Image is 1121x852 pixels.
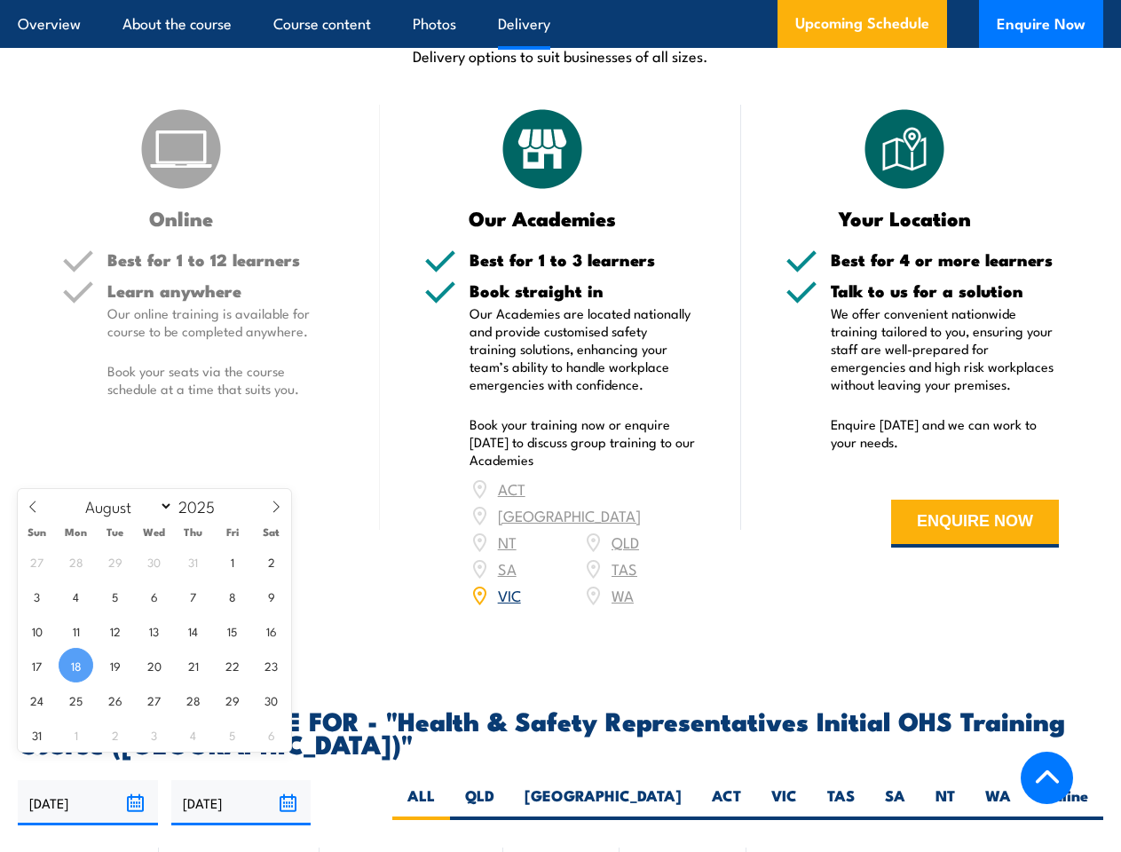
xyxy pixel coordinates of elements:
[137,648,171,682] span: August 20, 2025
[831,415,1059,451] p: Enquire [DATE] and we can work to your needs.
[20,544,54,579] span: July 27, 2025
[215,544,249,579] span: August 1, 2025
[215,717,249,752] span: September 5, 2025
[252,526,291,538] span: Sat
[254,648,288,682] span: August 23, 2025
[135,526,174,538] span: Wed
[176,544,210,579] span: July 31, 2025
[137,579,171,613] span: August 6, 2025
[785,208,1023,228] h3: Your Location
[171,780,312,825] input: To date
[137,544,171,579] span: July 30, 2025
[213,526,252,538] span: Fri
[509,785,697,820] label: [GEOGRAPHIC_DATA]
[59,717,93,752] span: September 1, 2025
[98,717,132,752] span: September 2, 2025
[20,648,54,682] span: August 17, 2025
[831,251,1059,268] h5: Best for 4 or more learners
[1026,785,1103,820] label: Online
[215,613,249,648] span: August 15, 2025
[59,613,93,648] span: August 11, 2025
[107,362,336,398] p: Book your seats via the course schedule at a time that suits you.
[697,785,756,820] label: ACT
[470,415,698,469] p: Book your training now or enquire [DATE] to discuss group training to our Academies
[96,526,135,538] span: Tue
[59,682,93,717] span: August 25, 2025
[920,785,970,820] label: NT
[57,526,96,538] span: Mon
[59,579,93,613] span: August 4, 2025
[470,282,698,299] h5: Book straight in
[137,613,171,648] span: August 13, 2025
[98,579,132,613] span: August 5, 2025
[470,304,698,393] p: Our Academies are located nationally and provide customised safety training solutions, enhancing ...
[176,613,210,648] span: August 14, 2025
[107,304,336,340] p: Our online training is available for course to be completed anywhere.
[254,682,288,717] span: August 30, 2025
[18,45,1103,66] p: Delivery options to suit businesses of all sizes.
[20,682,54,717] span: August 24, 2025
[215,682,249,717] span: August 29, 2025
[970,785,1026,820] label: WA
[59,648,93,682] span: August 18, 2025
[254,544,288,579] span: August 2, 2025
[450,785,509,820] label: QLD
[20,579,54,613] span: August 3, 2025
[98,648,132,682] span: August 19, 2025
[59,544,93,579] span: July 28, 2025
[107,251,336,268] h5: Best for 1 to 12 learners
[98,544,132,579] span: July 29, 2025
[98,613,132,648] span: August 12, 2025
[20,613,54,648] span: August 10, 2025
[20,717,54,752] span: August 31, 2025
[424,208,662,228] h3: Our Academies
[215,648,249,682] span: August 22, 2025
[831,304,1059,393] p: We offer convenient nationwide training tailored to you, ensuring your staff are well-prepared fo...
[137,717,171,752] span: September 3, 2025
[215,579,249,613] span: August 8, 2025
[254,613,288,648] span: August 16, 2025
[18,780,158,825] input: From date
[107,282,336,299] h5: Learn anywhere
[62,208,300,228] h3: Online
[254,717,288,752] span: September 6, 2025
[137,682,171,717] span: August 27, 2025
[173,495,232,517] input: Year
[392,785,450,820] label: ALL
[756,785,812,820] label: VIC
[176,648,210,682] span: August 21, 2025
[831,282,1059,299] h5: Talk to us for a solution
[174,526,213,538] span: Thu
[254,579,288,613] span: August 9, 2025
[812,785,870,820] label: TAS
[176,682,210,717] span: August 28, 2025
[98,682,132,717] span: August 26, 2025
[77,494,174,517] select: Month
[470,251,698,268] h5: Best for 1 to 3 learners
[176,579,210,613] span: August 7, 2025
[176,717,210,752] span: September 4, 2025
[891,500,1059,548] button: ENQUIRE NOW
[870,785,920,820] label: SA
[498,584,521,605] a: VIC
[18,526,57,538] span: Sun
[18,708,1103,754] h2: UPCOMING SCHEDULE FOR - "Health & Safety Representatives Initial OHS Training Course ([GEOGRAPHIC...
